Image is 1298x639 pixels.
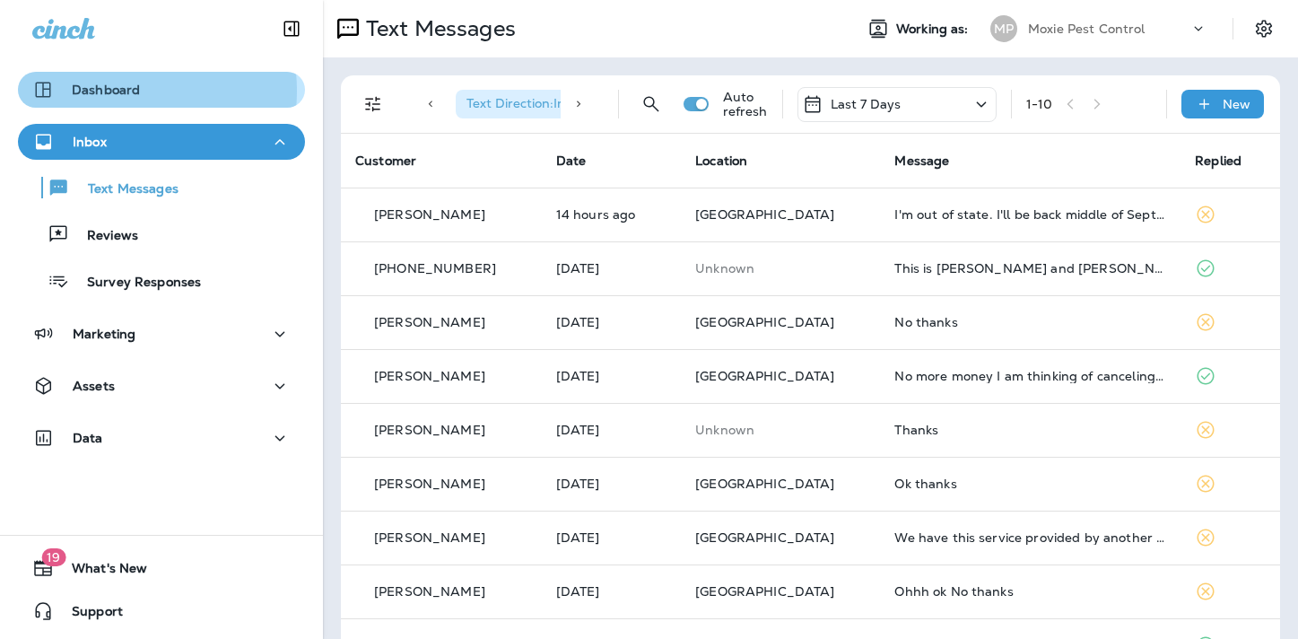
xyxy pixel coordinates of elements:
[73,135,107,149] p: Inbox
[359,15,516,42] p: Text Messages
[556,261,666,276] p: Aug 26, 2025 01:58 PM
[556,207,666,222] p: Aug 31, 2025 05:48 PM
[723,90,768,118] p: Auto refresh
[18,593,305,629] button: Support
[266,11,317,47] button: Collapse Sidebar
[18,368,305,404] button: Assets
[894,584,1166,599] div: Ohhh ok No thanks
[1026,97,1053,111] div: 1 - 10
[374,261,496,276] p: [PHONE_NUMBER]
[1028,22,1146,36] p: Moxie Pest Control
[695,530,834,546] span: [GEOGRAPHIC_DATA]
[69,275,201,292] p: Survey Responses
[556,153,587,169] span: Date
[456,90,639,118] div: Text Direction:Incoming
[695,314,834,330] span: [GEOGRAPHIC_DATA]
[990,15,1017,42] div: MP
[18,215,305,253] button: Reviews
[18,72,305,108] button: Dashboard
[18,316,305,352] button: Marketing
[556,530,666,545] p: Aug 25, 2025 10:51 AM
[695,206,834,223] span: [GEOGRAPHIC_DATA]
[69,228,138,245] p: Reviews
[894,153,949,169] span: Message
[556,315,666,329] p: Aug 25, 2025 04:17 PM
[556,477,666,491] p: Aug 25, 2025 11:25 AM
[374,369,485,383] p: [PERSON_NAME]
[894,207,1166,222] div: I'm out of state. I'll be back middle of September. I'll reach out to you. Please and thank you
[374,207,485,222] p: [PERSON_NAME]
[1248,13,1280,45] button: Settings
[466,95,609,111] span: Text Direction : Incoming
[633,86,669,122] button: Search Messages
[894,369,1166,383] div: No more money I am thinking of canceling the service
[556,584,666,599] p: Aug 25, 2025 10:22 AM
[41,548,65,566] span: 19
[374,530,485,545] p: [PERSON_NAME]
[18,550,305,586] button: 19What's New
[695,261,866,276] p: This customer does not have a last location and the phone number they messaged is not assigned to...
[18,420,305,456] button: Data
[695,153,747,169] span: Location
[894,477,1166,491] div: Ok thanks
[374,584,485,599] p: [PERSON_NAME]
[695,476,834,492] span: [GEOGRAPHIC_DATA]
[695,583,834,600] span: [GEOGRAPHIC_DATA]
[54,604,123,626] span: Support
[355,153,416,169] span: Customer
[556,369,666,383] p: Aug 25, 2025 11:45 AM
[70,181,179,198] p: Text Messages
[695,423,866,437] p: This customer does not have a last location and the phone number they messaged is not assigned to...
[896,22,972,37] span: Working as:
[894,315,1166,329] div: No thanks
[1223,97,1250,111] p: New
[894,261,1166,276] div: This is Josh and Hannah Morris (1814 Forestdale Drive Grapevine, TX 76051). I would like to disco...
[355,86,391,122] button: Filters
[72,83,140,97] p: Dashboard
[374,423,485,437] p: [PERSON_NAME]
[54,561,147,582] span: What's New
[894,423,1166,437] div: Thanks
[695,368,834,384] span: [GEOGRAPHIC_DATA]
[18,169,305,206] button: Text Messages
[556,423,666,437] p: Aug 25, 2025 11:34 AM
[1195,153,1241,169] span: Replied
[18,124,305,160] button: Inbox
[894,530,1166,545] div: We have this service provided by another company and we are very pleased with them. Summer ends i...
[73,431,103,445] p: Data
[831,97,902,111] p: Last 7 Days
[73,379,115,393] p: Assets
[18,262,305,300] button: Survey Responses
[374,315,485,329] p: [PERSON_NAME]
[73,327,135,341] p: Marketing
[374,477,485,491] p: [PERSON_NAME]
